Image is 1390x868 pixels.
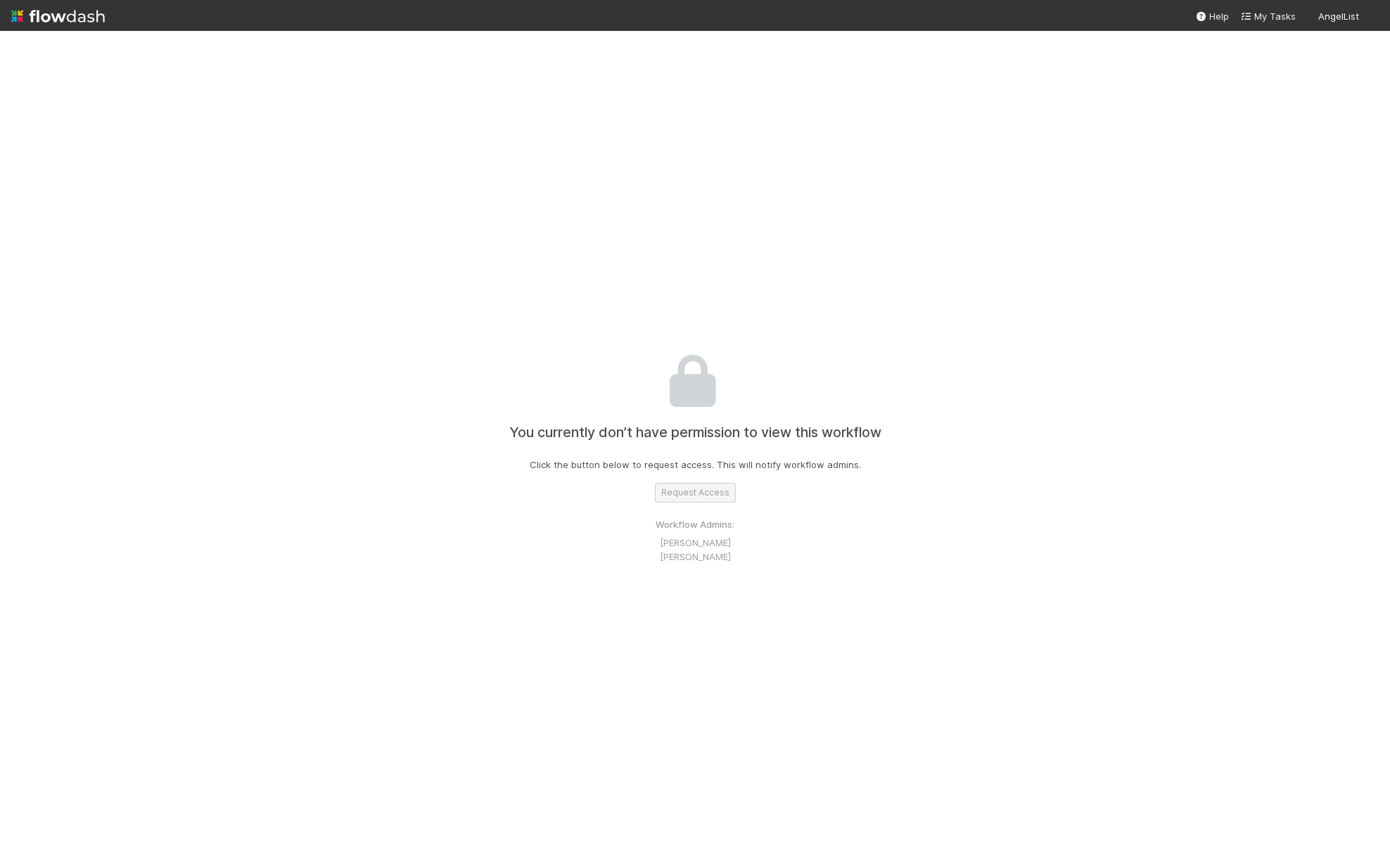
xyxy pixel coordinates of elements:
[11,4,105,28] img: logo-inverted-e16ddd16eac7371096b0.svg
[1195,9,1229,23] div: Help
[1240,11,1296,22] span: My Tasks
[1240,9,1296,23] a: My Tasks
[656,550,734,564] li: [PERSON_NAME]
[509,425,881,441] h4: You currently don’t have permission to view this workflow
[1318,11,1359,22] span: AngelList
[530,458,861,472] p: Click the button below to request access. This will notify workflow admins.
[656,519,734,531] h6: Workflow Admins:
[655,483,736,503] button: Request Access
[656,536,734,550] li: [PERSON_NAME]
[1365,10,1379,24] img: avatar_5bf5c33b-3139-4939-a495-cbf9fc6ebf7e.png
